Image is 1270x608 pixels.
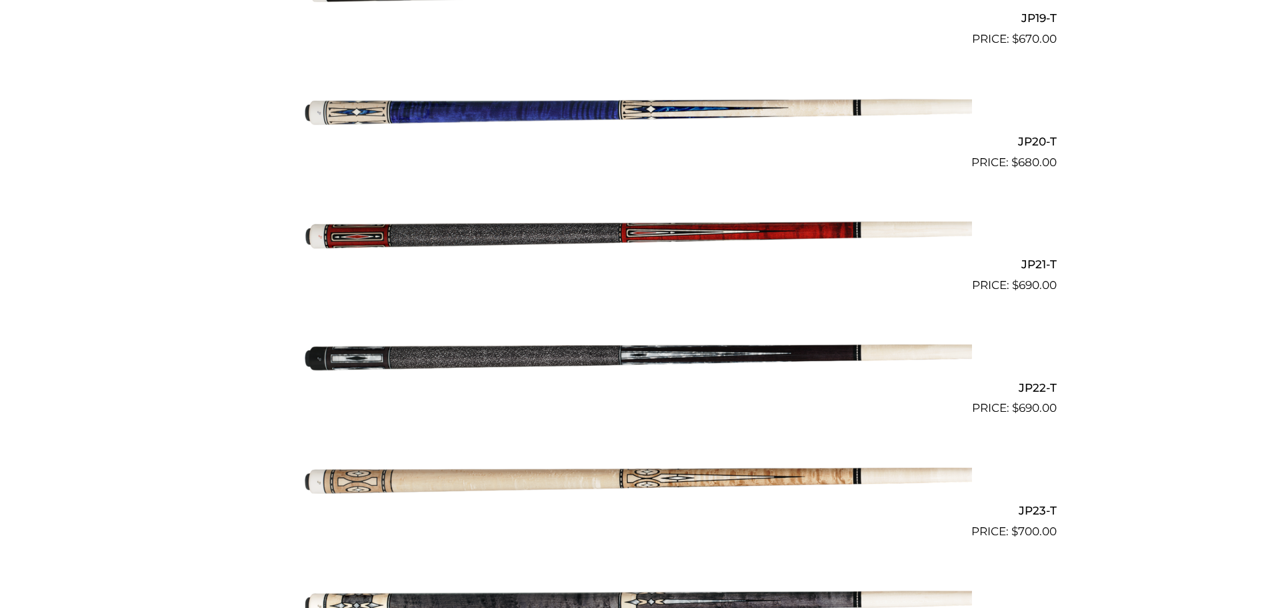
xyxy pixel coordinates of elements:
[1011,156,1057,169] bdi: 680.00
[299,53,972,166] img: JP20-T
[1011,525,1057,538] bdi: 700.00
[1012,278,1019,292] span: $
[299,177,972,289] img: JP21-T
[214,422,1057,540] a: JP23-T $700.00
[214,375,1057,400] h2: JP22-T
[214,6,1057,31] h2: JP19-T
[214,129,1057,154] h2: JP20-T
[1012,401,1057,414] bdi: 690.00
[1012,401,1019,414] span: $
[1012,32,1019,45] span: $
[214,498,1057,523] h2: JP23-T
[1012,32,1057,45] bdi: 670.00
[1011,525,1018,538] span: $
[1012,278,1057,292] bdi: 690.00
[214,300,1057,417] a: JP22-T $690.00
[214,53,1057,171] a: JP20-T $680.00
[214,252,1057,277] h2: JP21-T
[299,422,972,535] img: JP23-T
[214,177,1057,294] a: JP21-T $690.00
[1011,156,1018,169] span: $
[299,300,972,412] img: JP22-T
